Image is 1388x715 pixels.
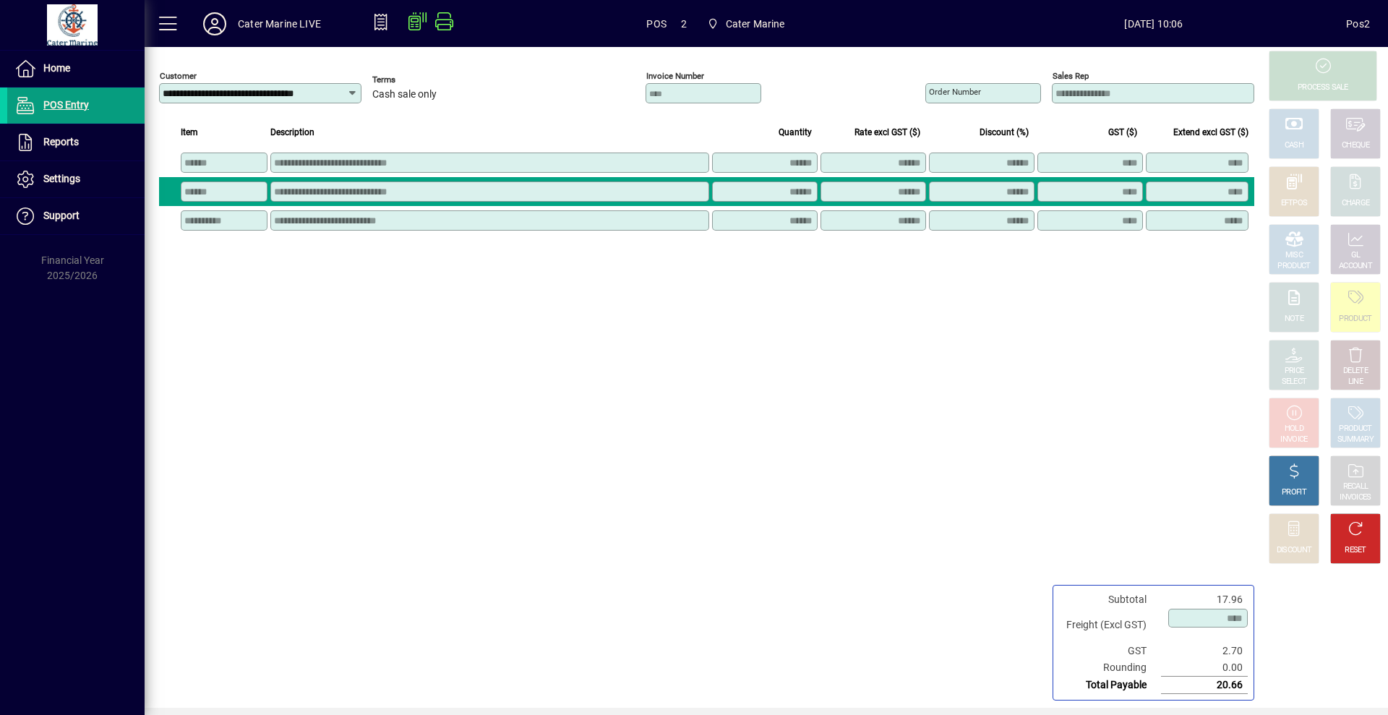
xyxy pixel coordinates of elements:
[1298,82,1348,93] div: PROCESS SALE
[1285,366,1304,377] div: PRICE
[372,75,459,85] span: Terms
[980,124,1029,140] span: Discount (%)
[43,210,80,221] span: Support
[43,136,79,147] span: Reports
[1161,591,1248,608] td: 17.96
[1285,250,1303,261] div: MISC
[929,87,981,97] mat-label: Order number
[1339,424,1371,434] div: PRODUCT
[1343,366,1368,377] div: DELETE
[1285,314,1303,325] div: NOTE
[7,198,145,234] a: Support
[1280,434,1307,445] div: INVOICE
[160,71,197,81] mat-label: Customer
[1059,677,1161,694] td: Total Payable
[1161,659,1248,677] td: 0.00
[1351,250,1361,261] div: GL
[1343,481,1368,492] div: RECALL
[1346,12,1370,35] div: Pos2
[646,71,704,81] mat-label: Invoice number
[1282,377,1307,388] div: SELECT
[43,173,80,184] span: Settings
[372,89,437,100] span: Cash sale only
[1282,487,1306,498] div: PROFIT
[961,12,1347,35] span: [DATE] 10:06
[1161,643,1248,659] td: 2.70
[1277,545,1311,556] div: DISCOUNT
[181,124,198,140] span: Item
[1339,314,1371,325] div: PRODUCT
[1345,545,1366,556] div: RESET
[1173,124,1248,140] span: Extend excl GST ($)
[1108,124,1137,140] span: GST ($)
[726,12,785,35] span: Cater Marine
[1059,659,1161,677] td: Rounding
[43,99,89,111] span: POS Entry
[779,124,812,140] span: Quantity
[1281,198,1308,209] div: EFTPOS
[7,161,145,197] a: Settings
[1342,198,1370,209] div: CHARGE
[1161,677,1248,694] td: 20.66
[192,11,238,37] button: Profile
[1339,261,1372,272] div: ACCOUNT
[7,51,145,87] a: Home
[1059,643,1161,659] td: GST
[1340,492,1371,503] div: INVOICES
[1053,71,1089,81] mat-label: Sales rep
[1285,140,1303,151] div: CASH
[1342,140,1369,151] div: CHEQUE
[854,124,920,140] span: Rate excl GST ($)
[1277,261,1310,272] div: PRODUCT
[701,11,791,37] span: Cater Marine
[681,12,687,35] span: 2
[1348,377,1363,388] div: LINE
[1059,608,1161,643] td: Freight (Excl GST)
[646,12,667,35] span: POS
[7,124,145,160] a: Reports
[1285,424,1303,434] div: HOLD
[1059,591,1161,608] td: Subtotal
[1337,434,1374,445] div: SUMMARY
[43,62,70,74] span: Home
[270,124,314,140] span: Description
[238,12,321,35] div: Cater Marine LIVE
